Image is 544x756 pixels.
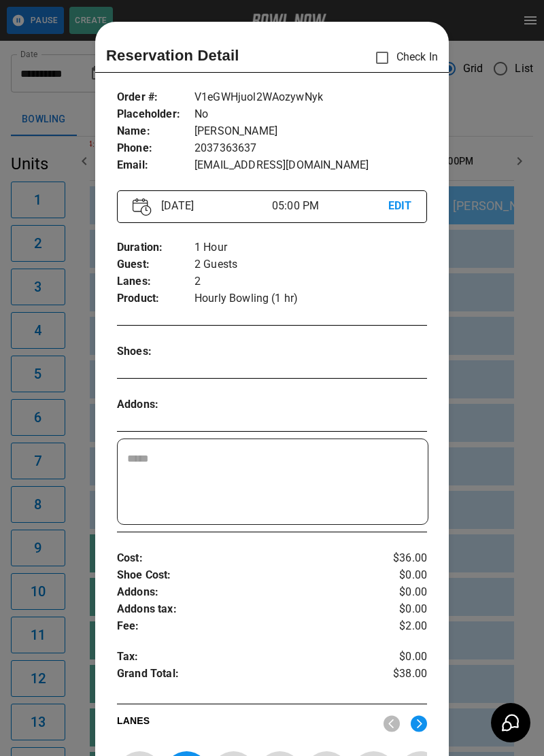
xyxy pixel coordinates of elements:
p: Email : [117,157,194,174]
p: $0.00 [375,649,427,666]
p: $36.00 [375,550,427,567]
p: Addons tax : [117,601,375,618]
p: Name : [117,123,194,140]
p: Lanes : [117,273,194,290]
p: Reservation Detail [106,44,239,67]
p: 2 Guests [194,256,427,273]
p: [PERSON_NAME] [194,123,427,140]
p: $0.00 [375,567,427,584]
p: 2037363637 [194,140,427,157]
p: Guest : [117,256,194,273]
p: Grand Total : [117,666,375,686]
p: $2.00 [375,618,427,635]
p: Addons : [117,396,194,413]
p: Check In [368,44,438,72]
p: EDIT [388,198,411,215]
p: Order # : [117,89,194,106]
p: 2 [194,273,427,290]
p: 1 Hour [194,239,427,256]
p: Fee : [117,618,375,635]
p: Shoes : [117,343,194,360]
p: [EMAIL_ADDRESS][DOMAIN_NAME] [194,157,427,174]
p: No [194,106,427,123]
p: $0.00 [375,584,427,601]
p: Cost : [117,550,375,567]
p: Placeholder : [117,106,194,123]
img: Vector [133,198,152,216]
p: Duration : [117,239,194,256]
p: $38.00 [375,666,427,686]
p: LANES [117,714,373,733]
p: Tax : [117,649,375,666]
img: right.svg [411,715,427,732]
p: [DATE] [156,198,272,214]
img: nav_left.svg [384,715,400,732]
p: V1eGWHjuol2WAozywNyk [194,89,427,106]
p: Phone : [117,140,194,157]
p: Product : [117,290,194,307]
p: Addons : [117,584,375,601]
p: $0.00 [375,601,427,618]
p: Hourly Bowling (1 hr) [194,290,427,307]
p: 05:00 PM [272,198,388,214]
p: Shoe Cost : [117,567,375,584]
